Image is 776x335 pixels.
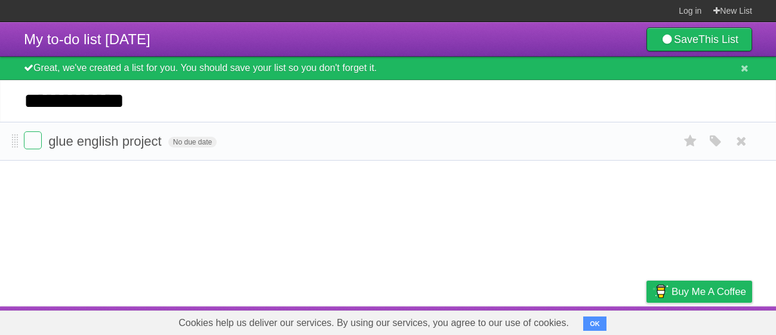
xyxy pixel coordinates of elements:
span: Buy me a coffee [672,281,746,302]
a: Terms [590,309,617,332]
b: This List [698,33,738,45]
img: Buy me a coffee [652,281,669,302]
a: About [488,309,513,332]
button: OK [583,316,606,331]
span: Cookies help us deliver our services. By using our services, you agree to our use of cookies. [167,311,581,335]
a: Developers [527,309,575,332]
a: Suggest a feature [677,309,752,332]
span: glue english project [48,134,165,149]
label: Done [24,131,42,149]
a: SaveThis List [646,27,752,51]
span: My to-do list [DATE] [24,31,150,47]
a: Buy me a coffee [646,281,752,303]
span: No due date [168,137,217,147]
label: Star task [679,131,702,151]
a: Privacy [631,309,662,332]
